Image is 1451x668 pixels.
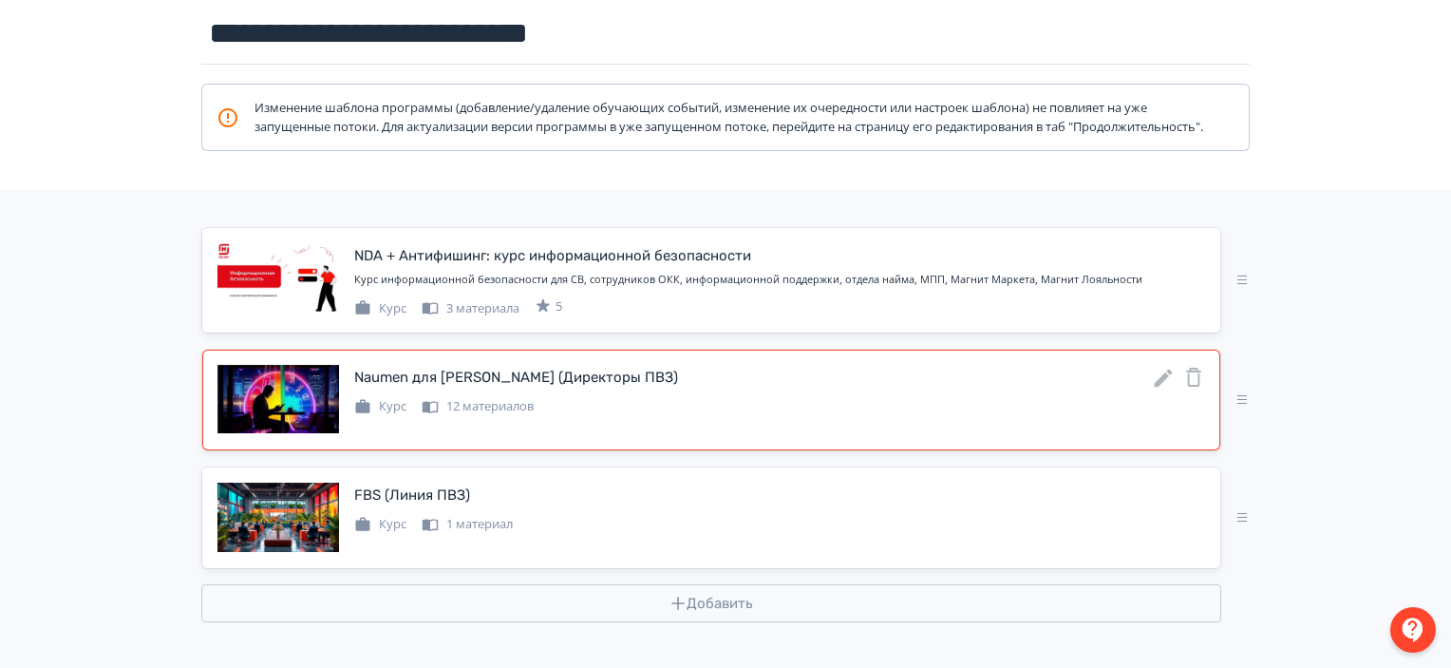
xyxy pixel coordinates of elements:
span: 5 [556,297,562,316]
div: 3 материала [422,299,519,318]
div: NDA + Антифишинг: курс информационной безопасности [354,245,751,267]
div: Курс [354,299,406,318]
div: Курс [354,397,406,416]
div: FBS (Линия ПВЗ) [354,485,470,506]
div: Курс информационной безопасности для СВ, сотрудников ОКК, информационной поддержки, отдела найма,... [354,272,1205,288]
div: 12 материалов [422,397,534,416]
div: Курс [354,515,406,534]
div: Naumen для Магнит Маркет (Директоры ПВЗ) [354,367,678,389]
div: 1 материал [422,515,513,534]
div: Изменение шаблона программы (добавление/удаление обучающих событий, изменение их очередности или ... [217,99,1204,136]
button: Добавить [201,584,1221,622]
